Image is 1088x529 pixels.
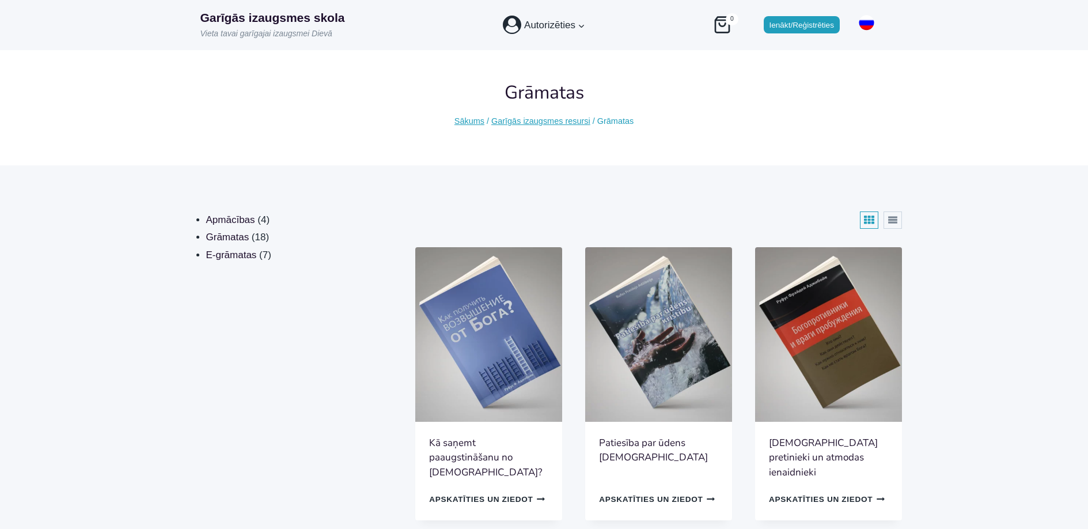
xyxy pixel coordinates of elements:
[599,491,715,508] a: Izvēlieties opcijas priekš “Patiesība par ūdens kristību”
[769,436,878,479] a: [DEMOGRAPHIC_DATA] pretinieki un atmodas ienaidnieki
[855,15,878,31] img: Russian
[503,10,585,40] a: Autorizēties
[454,116,484,126] a: Sākums
[200,28,345,40] p: Vieta tavai garīgajai izaugsmei Dievā
[429,491,545,508] a: Izvēlieties opcijas priekš “Kā saņemt paaugstināšanu no Dieva?”
[491,116,590,126] a: Garīgās izaugsmes resursi
[206,250,257,260] a: E-grāmatas
[263,250,268,260] span: 7
[769,491,885,508] a: Izvēlieties opcijas priekš “Dieva pretinieki un atmodas ienaidnieki”
[711,13,741,36] a: Iepirkšanās ratiņi
[521,17,575,33] span: Autorizēties
[206,232,249,243] a: Grāmatas
[415,247,562,422] img: Kā saņemt paaugstinājumu no Dieva? - Rufuss F. Adžiboije
[585,247,732,422] img: Patiesība par ūdens kristību - Mācītājs Rufuss F. Adžiboije
[764,16,840,33] a: Ienākt/Reģistrēties
[726,13,738,26] span: 0
[200,10,345,25] p: Garīgās izaugsmes skola
[597,116,634,126] span: Grāmatas
[261,214,266,225] span: 4
[593,116,595,126] span: /
[505,79,584,107] h1: Grāmatas
[503,10,585,40] nav: Account Menu
[255,232,266,243] span: 18
[429,436,543,479] a: Kā saņemt paaugstināšanu no [DEMOGRAPHIC_DATA]?
[200,10,345,40] a: Garīgās izaugsmes skolaVieta tavai garīgajai izaugsmei Dievā
[454,115,634,128] nav: Breadcrumbs
[577,21,585,29] span: Expand child menu
[206,214,255,225] a: Apmācības
[755,247,902,422] img: Dieva pretinieki un atmodas ienaidnieki - Rufus F. Adžiboije
[599,436,708,464] a: Patiesība par ūdens [DEMOGRAPHIC_DATA]
[487,116,489,126] span: /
